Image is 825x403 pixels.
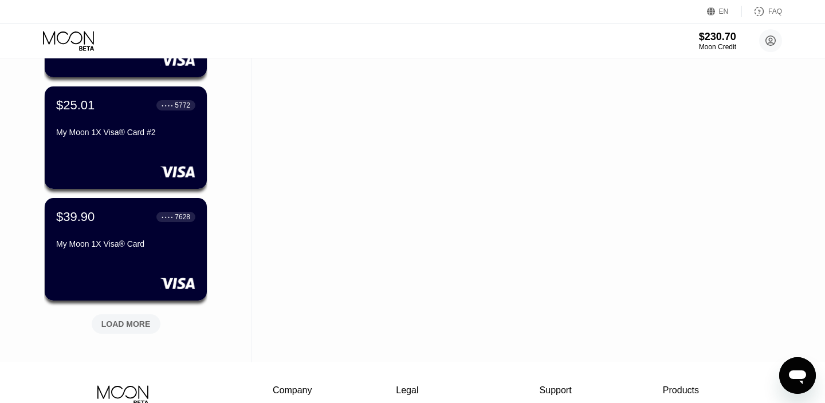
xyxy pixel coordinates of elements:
div: EN [719,7,729,15]
div: $230.70 [699,31,736,43]
div: My Moon 1X Visa® Card #2 [56,128,195,137]
div: My Moon 1X Visa® Card [56,239,195,248]
div: Company [273,385,312,396]
div: Moon Credit [699,43,736,51]
div: $39.90 [56,210,95,224]
div: $39.90● ● ● ●7628My Moon 1X Visa® Card [45,198,207,301]
div: Legal [396,385,455,396]
div: 5772 [175,101,190,109]
div: Products [663,385,699,396]
div: LOAD MORE [101,319,151,329]
div: EN [707,6,742,17]
div: 7628 [175,213,190,221]
div: $25.01● ● ● ●5772My Moon 1X Visa® Card #2 [45,86,207,189]
div: $230.70Moon Credit [699,31,736,51]
div: FAQ [768,7,782,15]
div: $25.01 [56,98,95,113]
div: ● ● ● ● [162,215,173,219]
div: LOAD MORE [83,310,169,334]
div: Support [540,385,579,396]
div: FAQ [742,6,782,17]
div: ● ● ● ● [162,104,173,107]
iframe: Tombol untuk meluncurkan jendela pesan [779,357,816,394]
